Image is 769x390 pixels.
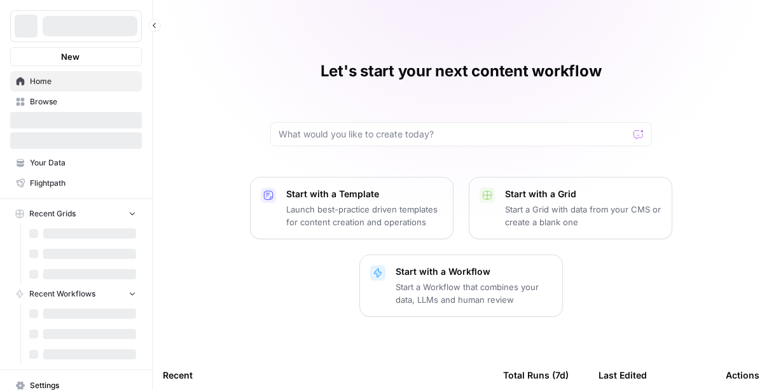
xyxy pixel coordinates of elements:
[10,47,142,66] button: New
[505,203,662,228] p: Start a Grid with data from your CMS or create a blank one
[10,71,142,92] a: Home
[396,281,552,306] p: Start a Workflow that combines your data, LLMs and human review
[286,188,443,200] p: Start with a Template
[30,96,136,108] span: Browse
[61,50,80,63] span: New
[29,208,76,219] span: Recent Grids
[321,61,602,81] h1: Let's start your next content workflow
[30,76,136,87] span: Home
[396,265,552,278] p: Start with a Workflow
[10,153,142,173] a: Your Data
[286,203,443,228] p: Launch best-practice driven templates for content creation and operations
[10,92,142,112] a: Browse
[10,173,142,193] a: Flightpath
[250,177,454,239] button: Start with a TemplateLaunch best-practice driven templates for content creation and operations
[30,157,136,169] span: Your Data
[469,177,672,239] button: Start with a GridStart a Grid with data from your CMS or create a blank one
[30,178,136,189] span: Flightpath
[359,254,563,317] button: Start with a WorkflowStart a Workflow that combines your data, LLMs and human review
[10,284,142,303] button: Recent Workflows
[279,128,628,141] input: What would you like to create today?
[505,188,662,200] p: Start with a Grid
[29,288,95,300] span: Recent Workflows
[10,204,142,223] button: Recent Grids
